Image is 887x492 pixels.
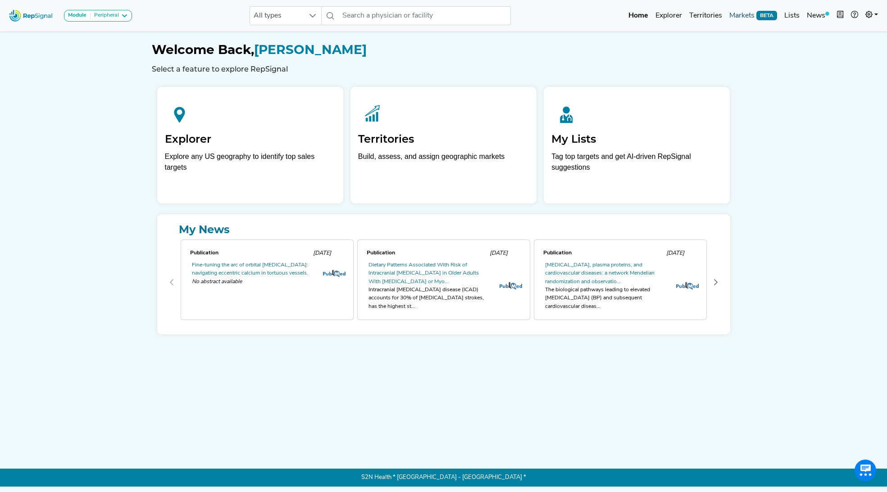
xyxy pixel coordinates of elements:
[781,7,803,25] a: Lists
[367,250,395,256] span: Publication
[756,11,777,20] span: BETA
[157,87,343,203] a: ExplorerExplore any US geography to identify top sales targets
[686,7,726,25] a: Territories
[545,262,655,284] a: [MEDICAL_DATA], plasma proteins, and cardiovascular diseases: a network Mendelian randomization a...
[165,151,336,173] div: Explore any US geography to identify top sales targets
[652,7,686,25] a: Explorer
[545,286,669,311] div: The biological pathways leading to elevated [MEDICAL_DATA] (BP) and subsequent cardiovascular dis...
[190,250,218,256] span: Publication
[666,250,684,256] span: [DATE]
[350,87,537,203] a: TerritoriesBuild, assess, and assign geographic markets
[358,133,529,146] h2: Territories
[68,13,86,18] strong: Module
[179,238,355,327] div: 0
[313,250,331,256] span: [DATE]
[358,151,529,178] p: Build, assess, and assign geographic markets
[532,238,709,327] div: 2
[339,6,511,25] input: Search a physician or facility
[250,7,304,25] span: All types
[833,7,847,25] button: Intel Book
[91,12,119,19] div: Peripheral
[355,238,532,327] div: 1
[368,262,479,284] a: Dietary Patterns Associated With Risk of Intracranial [MEDICAL_DATA] in Older Adults With [MEDICA...
[543,250,572,256] span: Publication
[551,151,722,178] p: Tag top targets and get AI-driven RepSignal suggestions
[709,275,723,289] button: Next Page
[726,7,781,25] a: MarketsBETA
[192,262,308,276] a: Fine-tuning the arc of orbital [MEDICAL_DATA]: navigating eccentric calcium in tortuous vessels.
[152,469,736,487] p: S2N Health * [GEOGRAPHIC_DATA] - [GEOGRAPHIC_DATA] *
[152,65,736,73] h6: Select a feature to explore RepSignal
[490,250,508,256] span: [DATE]
[544,87,730,203] a: My ListsTag top targets and get AI-driven RepSignal suggestions
[676,282,699,290] img: pubmed_logo.fab3c44c.png
[323,270,346,278] img: pubmed_logo.fab3c44c.png
[551,133,722,146] h2: My Lists
[625,7,652,25] a: Home
[152,42,254,57] span: Welcome Back,
[192,278,315,286] span: No abstract available
[803,7,833,25] a: News
[152,42,736,58] h1: [PERSON_NAME]
[64,10,132,22] button: ModulePeripheral
[368,286,492,311] div: Intracranial [MEDICAL_DATA] disease (ICAD) accounts for 30% of [MEDICAL_DATA] strokes, has the hi...
[500,282,522,290] img: pubmed_logo.fab3c44c.png
[165,133,336,146] h2: Explorer
[164,221,723,238] a: My News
